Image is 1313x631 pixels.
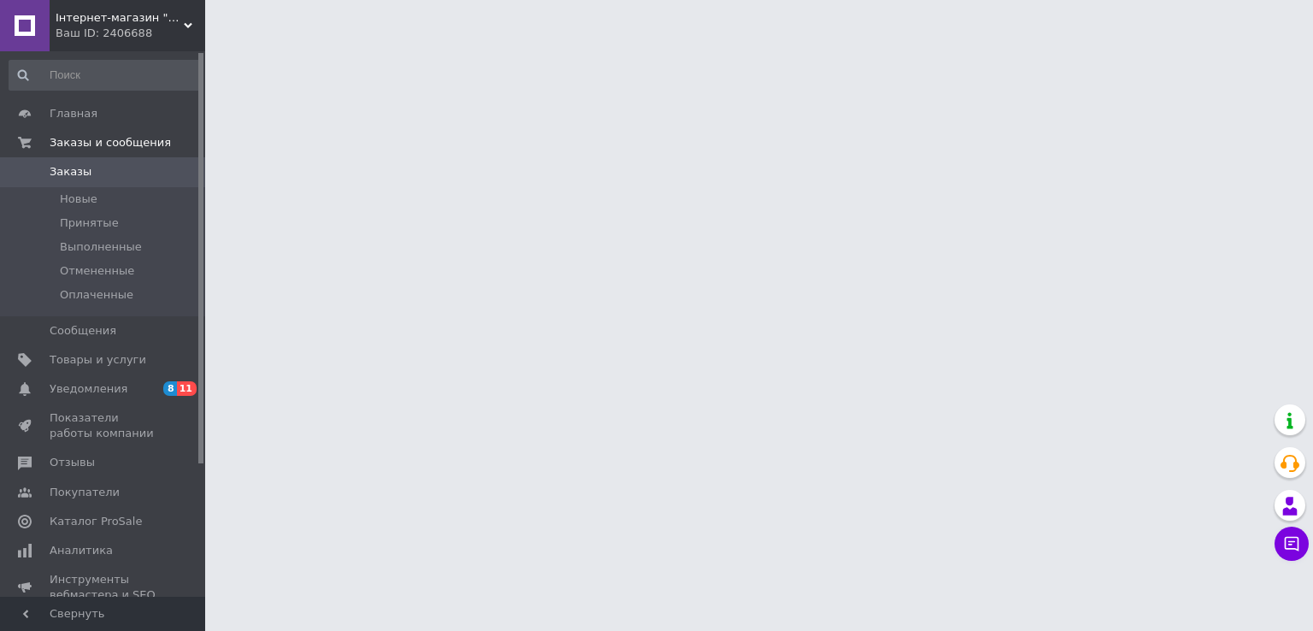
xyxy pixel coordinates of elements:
span: Отзывы [50,455,95,470]
span: Покупатели [50,485,120,500]
button: Чат с покупателем [1275,527,1309,561]
div: Ваш ID: 2406688 [56,26,205,41]
span: Отмененные [60,263,134,279]
span: Аналитика [50,543,113,558]
span: Показатели работы компании [50,410,158,441]
span: Принятые [60,215,119,231]
span: 11 [177,381,197,396]
span: Оплаченные [60,287,133,303]
span: Уведомления [50,381,127,397]
input: Поиск [9,60,202,91]
span: Товары и услуги [50,352,146,368]
span: Інтернет-магазин "ТЕХНОРЕКОРД" [56,10,184,26]
span: Выполненные [60,239,142,255]
span: Новые [60,192,97,207]
span: Сообщения [50,323,116,339]
span: 8 [163,381,177,396]
span: Главная [50,106,97,121]
span: Каталог ProSale [50,514,142,529]
span: Инструменты вебмастера и SEO [50,572,158,603]
span: Заказы [50,164,91,180]
span: Заказы и сообщения [50,135,171,150]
